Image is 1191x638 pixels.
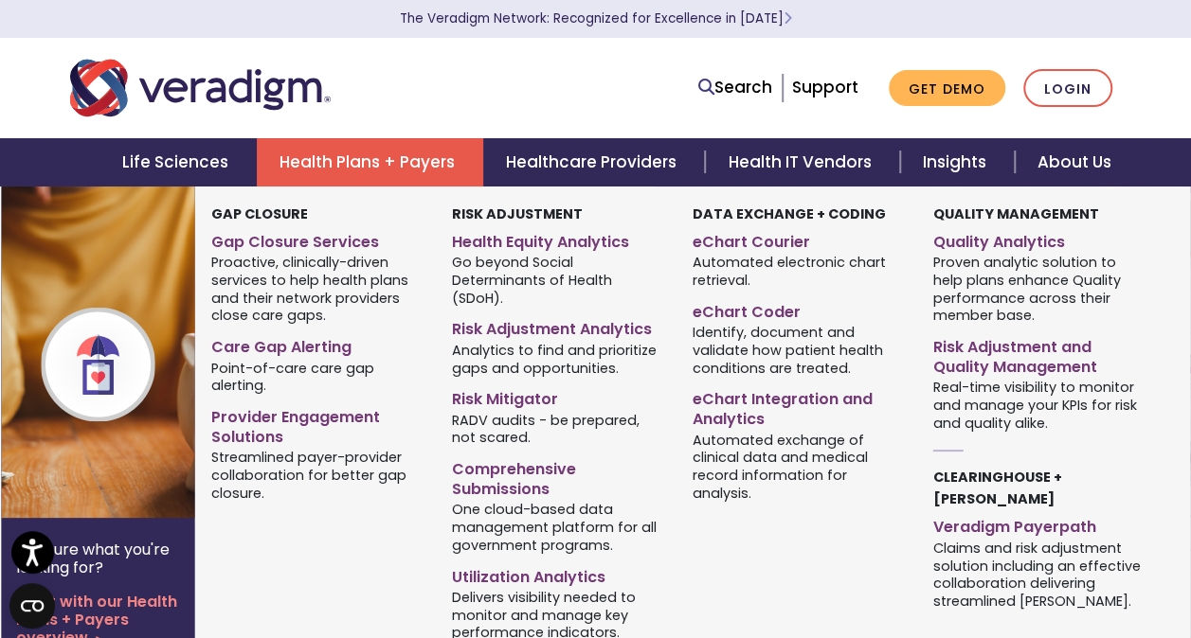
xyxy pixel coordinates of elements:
[705,138,899,186] a: Health IT Vendors
[693,204,886,223] strong: Data Exchange + Coding
[452,225,664,253] a: Health Equity Analytics
[211,448,424,503] span: Streamlined payer-provider collaboration for better gap closure.
[211,253,424,325] span: Proactive, clinically-driven services to help health plans and their network providers close care...
[452,560,664,588] a: Utilization Analytics
[211,358,424,395] span: Point-of-care care gap alerting.
[400,9,792,27] a: The Veradigm Network: Recognized for Excellence in [DATE]Learn More
[211,400,424,448] a: Provider Engagement Solutions
[698,75,772,100] a: Search
[900,138,1015,186] a: Insights
[932,204,1098,223] strong: Quality Management
[932,378,1145,433] span: Real-time visibility to monitor and manage your KPIs for risk and quality alike.
[693,430,905,502] span: Automated exchange of clinical data and medical record information for analysis.
[932,538,1145,610] span: Claims and risk adjustment solution including an effective collaboration delivering streamlined [...
[452,410,664,447] span: RADV audits - be prepared, not scared.
[693,295,905,323] a: eChart Coder
[16,541,179,576] p: Not sure what you're looking for?
[452,204,583,223] strong: Risk Adjustment
[211,330,424,358] a: Care Gap Alerting
[1023,69,1112,108] a: Login
[452,312,664,340] a: Risk Adjustment Analytics
[452,340,664,377] span: Analytics to find and prioritize gaps and opportunities.
[932,330,1145,378] a: Risk Adjustment and Quality Management
[932,225,1145,253] a: Quality Analytics
[483,138,705,186] a: Healthcare Providers
[9,583,55,629] button: Open CMP widget
[452,382,664,410] a: Risk Mitigator
[257,138,483,186] a: Health Plans + Payers
[452,452,664,500] a: Comprehensive Submissions
[932,510,1145,538] a: Veradigm Payerpath
[452,253,664,308] span: Go beyond Social Determinants of Health (SDoH).
[211,204,308,223] strong: Gap Closure
[99,138,257,186] a: Life Sciences
[693,225,905,253] a: eChart Courier
[784,9,792,27] span: Learn More
[693,382,905,430] a: eChart Integration and Analytics
[693,323,905,378] span: Identify, document and validate how patient health conditions are treated.
[932,253,1145,325] span: Proven analytic solution to help plans enhance Quality performance across their member base.
[1,186,306,518] img: Health Plan Payers
[211,225,424,253] a: Gap Closure Services
[932,468,1061,508] strong: Clearinghouse + [PERSON_NAME]
[693,253,905,290] span: Automated electronic chart retrieval.
[792,76,858,98] a: Support
[1015,138,1134,186] a: About Us
[70,57,331,119] img: Veradigm logo
[889,70,1005,107] a: Get Demo
[452,500,664,555] span: One cloud-based data management platform for all government programs.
